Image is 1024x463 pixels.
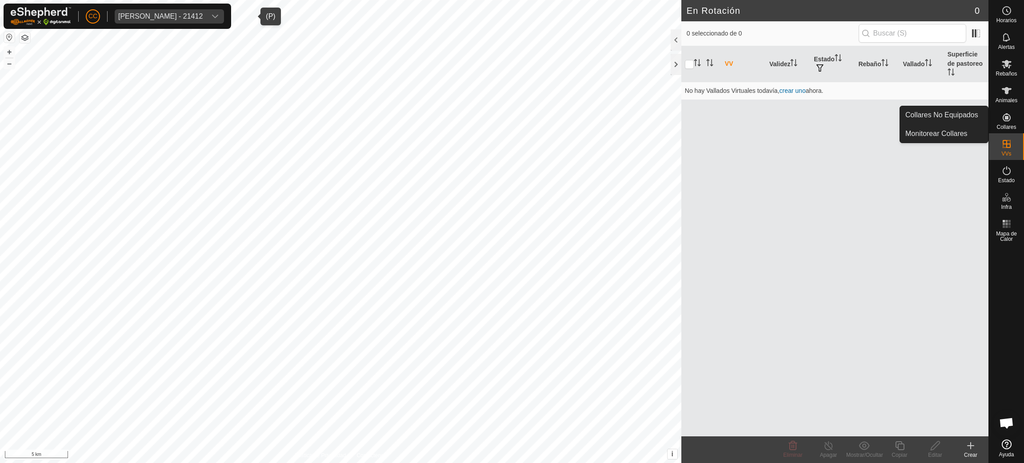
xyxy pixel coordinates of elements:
[905,110,978,120] span: Collares No Equipados
[668,449,677,459] button: i
[846,451,882,459] div: Mostrar/Ocultar
[356,451,386,459] a: Contáctenos
[900,46,944,82] th: Vallado
[993,410,1020,436] div: Chat abierto
[999,452,1014,457] span: Ayuda
[780,87,806,94] a: crear uno
[855,46,899,82] th: Rebaño
[925,60,932,68] p-sorticon: Activar para ordenar
[882,451,917,459] div: Copiar
[766,46,810,82] th: Validez
[996,71,1017,76] span: Rebaños
[900,106,988,124] a: Collares No Equipados
[687,29,859,38] span: 0 seleccionado de 0
[944,46,988,82] th: Superficie de pastoreo
[11,7,71,25] img: Logo Gallagher
[835,56,842,63] p-sorticon: Activar para ordenar
[115,9,206,24] span: Maria Isabel Gomez Martinez - 21412
[881,60,888,68] p-sorticon: Activar para ordenar
[706,60,713,68] p-sorticon: Activar para ordenar
[206,9,224,24] div: dropdown trigger
[20,32,30,43] button: Capas del Mapa
[900,125,988,143] a: Monitorear Collares
[989,436,1024,461] a: Ayuda
[4,32,15,43] button: Restablecer Mapa
[295,451,346,459] a: Política de Privacidad
[783,452,802,458] span: Eliminar
[118,13,203,20] div: [PERSON_NAME] - 21412
[810,46,855,82] th: Estado
[721,46,766,82] th: VV
[975,4,980,17] span: 0
[953,451,988,459] div: Crear
[905,128,968,139] span: Monitorear Collares
[88,12,97,21] span: CC
[998,44,1015,50] span: Alertas
[672,450,673,458] span: i
[996,98,1017,103] span: Animales
[1001,151,1011,156] span: VVs
[790,60,797,68] p-sorticon: Activar para ordenar
[991,231,1022,242] span: Mapa de Calor
[1001,204,1012,210] span: Infra
[917,451,953,459] div: Editar
[996,124,1016,130] span: Collares
[859,24,966,43] input: Buscar (S)
[998,178,1015,183] span: Estado
[996,18,1016,23] span: Horarios
[4,58,15,69] button: –
[694,60,701,68] p-sorticon: Activar para ordenar
[681,82,988,100] td: No hay Vallados Virtuales todavía, ahora.
[4,47,15,57] button: +
[948,70,955,77] p-sorticon: Activar para ordenar
[687,5,975,16] h2: En Rotación
[811,451,846,459] div: Apagar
